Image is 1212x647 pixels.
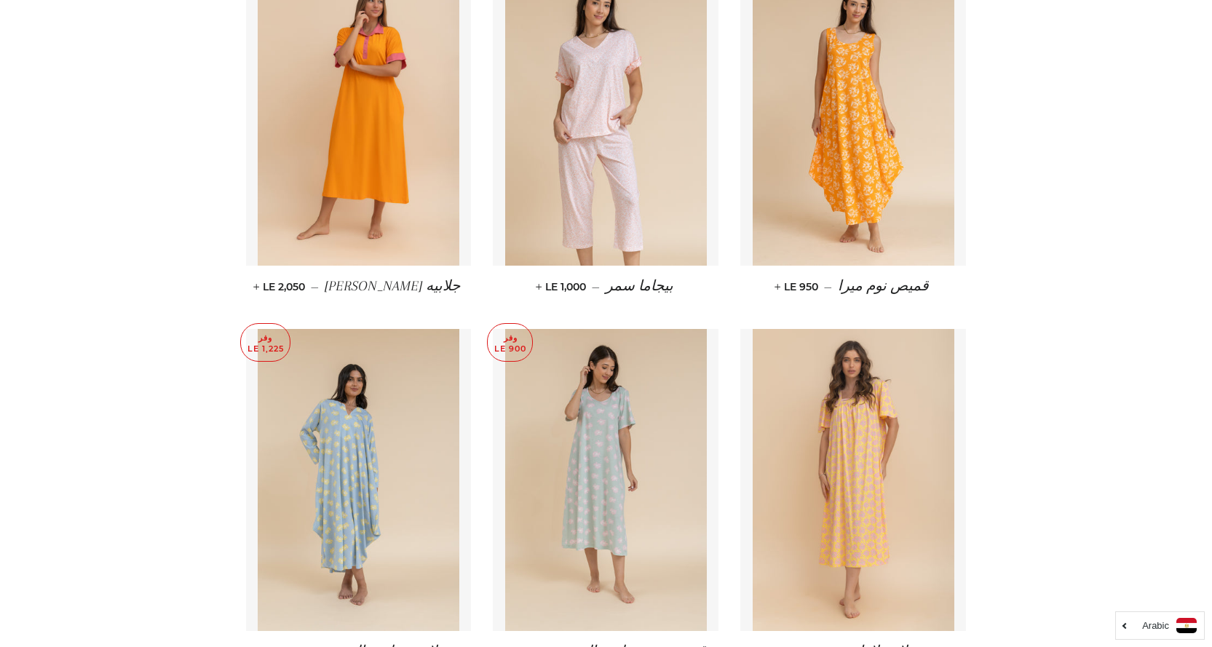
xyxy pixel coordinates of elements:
[824,280,832,293] span: —
[777,280,818,293] span: LE 950
[325,278,460,294] span: جلابيه [PERSON_NAME]
[606,278,673,294] span: بيجاما سمر
[1123,618,1197,633] a: Arabic
[488,324,532,361] p: وفر LE 900
[539,280,586,293] span: LE 1,000
[256,280,305,293] span: LE 2,050
[241,324,290,361] p: وفر LE 1,225
[740,266,966,307] a: قميص نوم ميرا — LE 950
[493,266,718,307] a: بيجاما سمر — LE 1,000
[1142,621,1169,630] i: Arabic
[592,280,600,293] span: —
[311,280,319,293] span: —
[246,266,472,307] a: جلابيه [PERSON_NAME] — LE 2,050
[838,278,929,294] span: قميص نوم ميرا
